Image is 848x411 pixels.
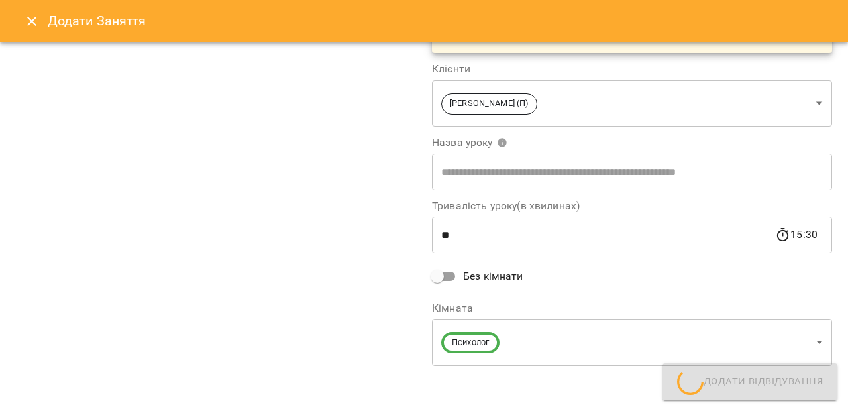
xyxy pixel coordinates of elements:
[463,268,523,284] span: Без кімнати
[442,97,537,110] span: [PERSON_NAME] (П)
[432,201,832,211] label: Тривалість уроку(в хвилинах)
[432,64,832,74] label: Клієнти
[48,11,832,31] h6: Додати Заняття
[432,319,832,366] div: Психолог
[444,337,497,349] span: Психолог
[16,5,48,37] button: Close
[497,137,507,148] svg: Вкажіть назву уроку або виберіть клієнтів
[432,303,832,314] label: Кімната
[432,80,832,127] div: [PERSON_NAME] (П)
[432,137,507,148] span: Назва уроку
